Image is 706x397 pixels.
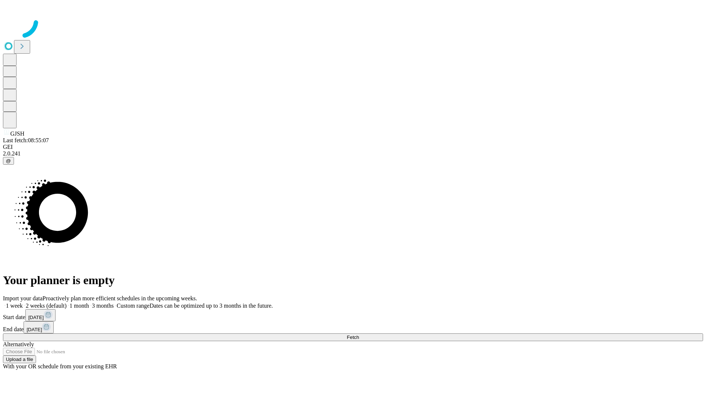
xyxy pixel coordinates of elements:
[69,303,89,309] span: 1 month
[6,158,11,164] span: @
[3,341,34,347] span: Alternatively
[43,295,197,301] span: Proactively plan more efficient schedules in the upcoming weeks.
[117,303,149,309] span: Custom range
[3,309,703,321] div: Start date
[150,303,273,309] span: Dates can be optimized up to 3 months in the future.
[347,335,359,340] span: Fetch
[3,137,49,143] span: Last fetch: 08:55:07
[24,321,54,333] button: [DATE]
[92,303,114,309] span: 3 months
[3,333,703,341] button: Fetch
[3,355,36,363] button: Upload a file
[26,303,67,309] span: 2 weeks (default)
[3,321,703,333] div: End date
[6,303,23,309] span: 1 week
[3,157,14,165] button: @
[3,273,703,287] h1: Your planner is empty
[3,363,117,369] span: With your OR schedule from your existing EHR
[10,130,24,137] span: GJSH
[3,144,703,150] div: GEI
[26,327,42,332] span: [DATE]
[25,309,56,321] button: [DATE]
[3,150,703,157] div: 2.0.241
[28,315,44,320] span: [DATE]
[3,295,43,301] span: Import your data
